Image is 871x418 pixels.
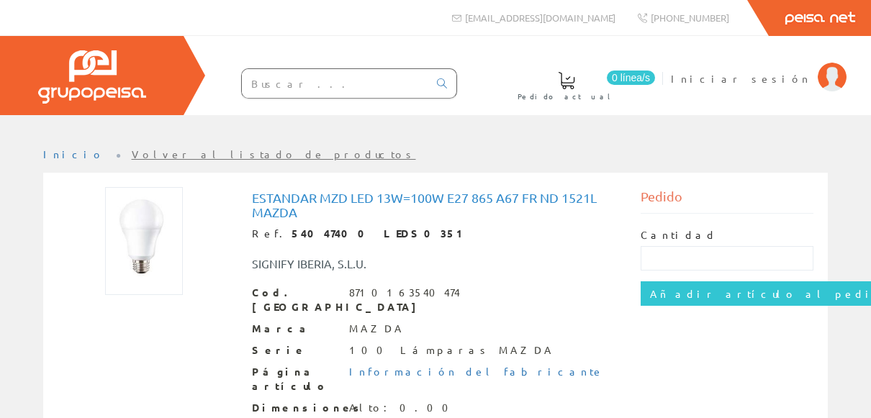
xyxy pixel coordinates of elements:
[105,187,184,295] img: Foto artículo Estandar MZD Led 13W=100W E27 865 A67 FR ND 1521L Mazda (108.80281690141x150)
[292,227,469,240] strong: 54047400 LEDS0351
[349,343,554,358] div: 100 Lámparas MAZDA
[252,401,338,415] span: Dimensiones
[241,255,468,272] div: SIGNIFY IBERIA, S.L.U.
[651,12,729,24] span: [PHONE_NUMBER]
[252,286,338,314] span: Cod. [GEOGRAPHIC_DATA]
[607,71,655,85] span: 0 línea/s
[349,322,405,336] div: MAZDA
[252,191,619,219] h1: Estandar MZD Led 13W=100W E27 865 A67 FR ND 1521L Mazda
[465,12,615,24] span: [EMAIL_ADDRESS][DOMAIN_NAME]
[671,60,847,73] a: Iniciar sesión
[252,343,338,358] span: Serie
[641,228,717,242] label: Cantidad
[671,71,811,86] span: Iniciar sesión
[518,89,615,104] span: Pedido actual
[252,227,619,241] div: Ref.
[38,50,146,104] img: Grupo Peisa
[252,322,338,336] span: Marca
[242,69,428,98] input: Buscar ...
[641,187,813,214] div: Pedido
[349,401,493,415] div: Alto: 0.00
[349,365,604,378] a: Información del fabricante
[43,147,104,160] a: Inicio
[252,365,338,394] span: Página artículo
[349,286,460,300] div: 8710163540474
[132,147,416,160] a: Volver al listado de productos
